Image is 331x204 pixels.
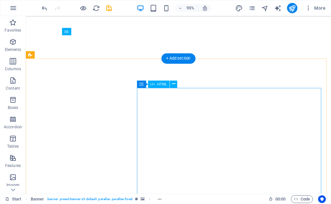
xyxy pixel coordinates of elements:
i: AI Writer [274,5,282,12]
i: On resize automatically adjust zoom level to fit chosen device. [202,5,208,11]
button: Usercentrics [318,195,326,203]
p: Features [5,163,21,168]
p: Elements [5,47,21,52]
button: Code [291,195,313,203]
button: More [303,3,328,13]
button: save [105,4,113,12]
p: Columns [5,66,21,72]
button: text_generator [274,4,282,12]
span: . banner .preset-banner-v3-default .parallax .parallax-fixed [47,195,132,203]
button: publish [287,3,297,13]
nav: breadcrumb [31,195,165,203]
button: pages [248,4,256,12]
p: Tables [7,144,19,149]
i: This element contains a background [141,197,144,201]
button: navigator [261,4,269,12]
span: Click to select. Double-click to edit [31,195,44,203]
button: undo [40,4,48,12]
span: More [305,5,326,11]
button: 95% [176,4,198,12]
i: Reload page [92,5,100,12]
h6: 95% [185,4,196,12]
h6: Session time [269,195,286,203]
p: Accordion [4,124,22,130]
button: reload [92,4,100,12]
p: Content [6,86,20,91]
span: HTML [157,82,167,86]
span: 00 00 [275,195,285,203]
p: Images [6,182,20,188]
p: Boxes [8,105,18,110]
p: Favorites [5,28,21,33]
a: Click to cancel selection. Double-click to open Pages [5,195,21,203]
i: This element is a customizable preset [135,197,138,201]
span: Code [294,195,310,203]
div: + Add section [161,53,195,63]
span: : [280,197,281,201]
button: design [235,4,243,12]
i: Undo: Change background (Ctrl+Z) [41,5,48,12]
